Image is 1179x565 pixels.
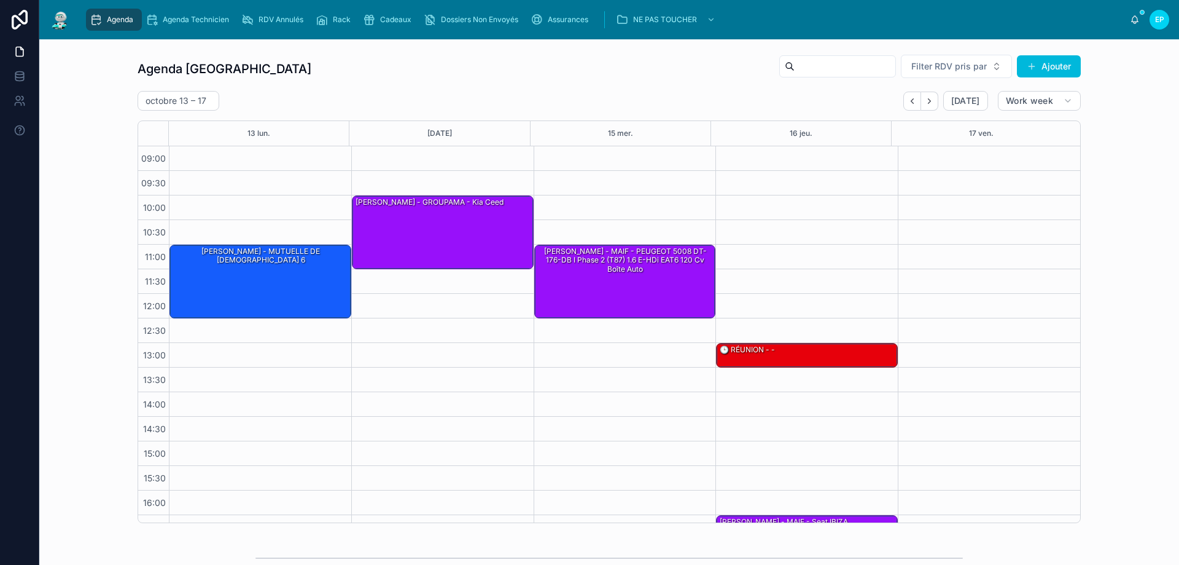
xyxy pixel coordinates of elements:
[142,251,169,262] span: 11:00
[170,245,351,318] div: [PERSON_NAME] - MUTUELLE DE [DEMOGRAPHIC_DATA] 6
[107,15,133,25] span: Agenda
[140,424,169,434] span: 14:30
[354,197,505,208] div: [PERSON_NAME] - GROUPAMA - Kia ceed
[140,522,169,532] span: 16:30
[1017,55,1081,77] button: Ajouter
[717,344,897,367] div: 🕒 RÉUNION - -
[903,92,921,111] button: Back
[146,95,206,107] h2: octobre 13 – 17
[141,473,169,483] span: 15:30
[140,374,169,385] span: 13:30
[312,9,359,31] a: Rack
[172,246,350,266] div: [PERSON_NAME] - MUTUELLE DE [DEMOGRAPHIC_DATA] 6
[247,121,270,146] button: 13 lun.
[969,121,994,146] button: 17 ven.
[138,60,311,77] h1: Agenda [GEOGRAPHIC_DATA]
[612,9,722,31] a: NE PAS TOUCHER
[141,448,169,459] span: 15:00
[142,9,238,31] a: Agenda Technicien
[911,60,987,73] span: Filter RDV pris par
[608,121,633,146] button: 15 mer.
[718,344,776,355] div: 🕒 RÉUNION - -
[951,95,980,106] span: [DATE]
[998,91,1081,111] button: Work week
[548,15,588,25] span: Assurances
[718,516,849,527] div: [PERSON_NAME] - MAIF - Seat IBIZA
[238,9,312,31] a: RDV Annulés
[427,121,452,146] button: [DATE]
[441,15,518,25] span: Dossiers Non Envoyés
[140,325,169,336] span: 12:30
[140,202,169,213] span: 10:00
[535,245,715,318] div: [PERSON_NAME] - MAIF - PEUGEOT 5008 DT-176-DB I Phase 2 (T87) 1.6 e-HDi EAT6 120 cv Boîte auto
[527,9,597,31] a: Assurances
[163,15,229,25] span: Agenda Technicien
[921,92,938,111] button: Next
[633,15,697,25] span: NE PAS TOUCHER
[142,276,169,286] span: 11:30
[1006,95,1053,106] span: Work week
[138,153,169,164] span: 09:00
[359,9,420,31] a: Cadeaux
[943,91,988,111] button: [DATE]
[138,178,169,188] span: 09:30
[140,497,169,508] span: 16:00
[537,246,715,275] div: [PERSON_NAME] - MAIF - PEUGEOT 5008 DT-176-DB I Phase 2 (T87) 1.6 e-HDi EAT6 120 cv Boîte auto
[86,9,142,31] a: Agenda
[49,10,71,30] img: App logo
[140,399,169,409] span: 14:00
[140,301,169,311] span: 12:00
[790,121,812,146] button: 16 jeu.
[333,15,351,25] span: Rack
[420,9,527,31] a: Dossiers Non Envoyés
[140,227,169,237] span: 10:30
[1155,15,1164,25] span: EP
[259,15,303,25] span: RDV Annulés
[352,196,533,269] div: [PERSON_NAME] - GROUPAMA - Kia ceed
[380,15,411,25] span: Cadeaux
[901,55,1012,78] button: Select Button
[81,6,1130,33] div: scrollable content
[140,350,169,360] span: 13:00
